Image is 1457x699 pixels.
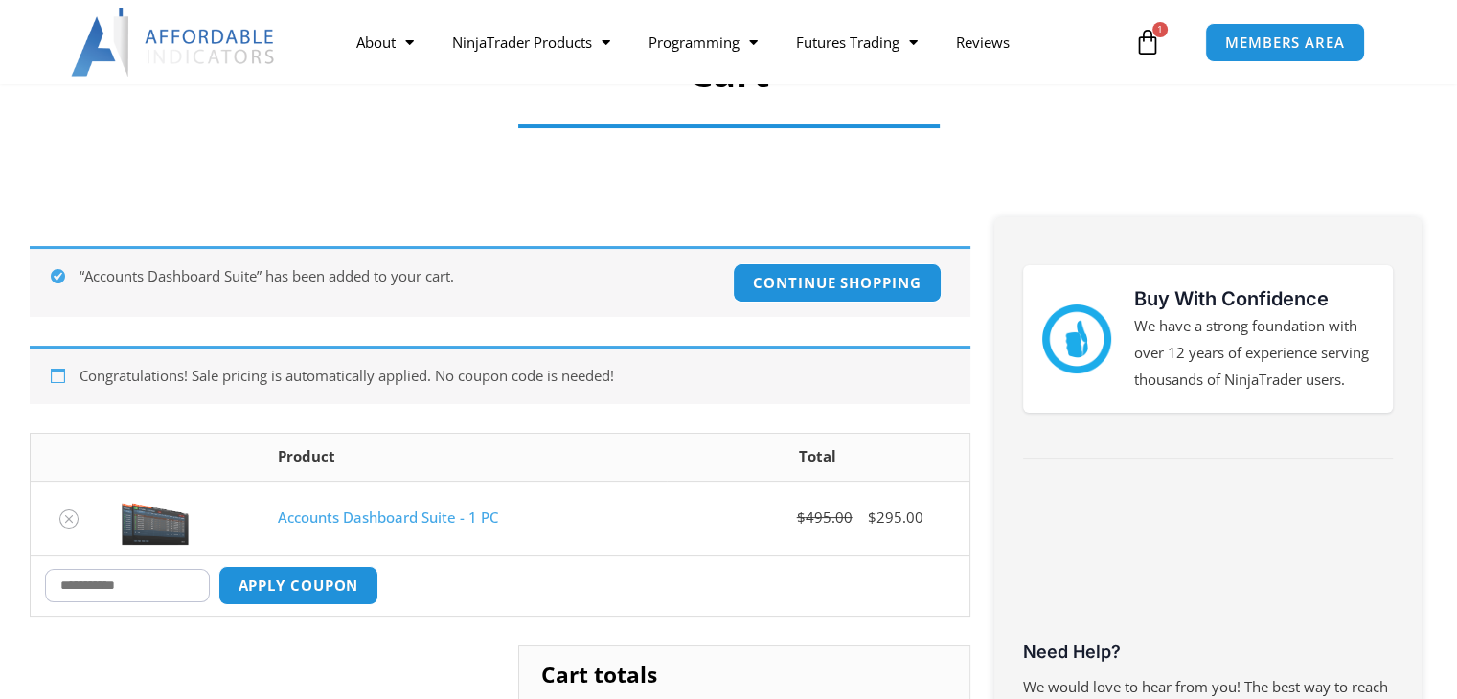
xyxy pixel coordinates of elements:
[337,20,433,64] a: About
[868,507,876,527] span: $
[1105,14,1190,70] a: 1
[1152,22,1168,37] span: 1
[71,8,277,77] img: LogoAI | Affordable Indicators – NinjaTrader
[277,507,497,527] a: Accounts Dashboard Suite - 1 PC
[629,20,777,64] a: Programming
[667,434,969,481] th: Total
[1134,284,1374,313] h3: Buy With Confidence
[122,491,189,545] img: Screenshot 2024-08-26 155710eeeee | Affordable Indicators – NinjaTrader
[30,246,970,317] div: “Accounts Dashboard Suite” has been added to your cart.
[1023,492,1393,636] iframe: Customer reviews powered by Trustpilot
[337,20,1129,64] nav: Menu
[262,434,666,481] th: Product
[937,20,1029,64] a: Reviews
[1225,35,1345,50] span: MEMBERS AREA
[797,507,806,527] span: $
[218,566,379,605] button: Apply coupon
[433,20,629,64] a: NinjaTrader Products
[868,507,923,527] bdi: 295.00
[1205,23,1365,62] a: MEMBERS AREA
[733,263,941,303] a: Continue shopping
[777,20,937,64] a: Futures Trading
[1134,313,1374,394] p: We have a strong foundation with over 12 years of experience serving thousands of NinjaTrader users.
[30,346,970,404] div: Congratulations! Sale pricing is automatically applied. No coupon code is needed!
[1023,641,1393,663] h3: Need Help?
[797,507,853,527] bdi: 495.00
[1042,304,1111,373] img: mark thumbs good 43913 | Affordable Indicators – NinjaTrader
[59,509,79,529] a: Remove Accounts Dashboard Suite - 1 PC from cart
